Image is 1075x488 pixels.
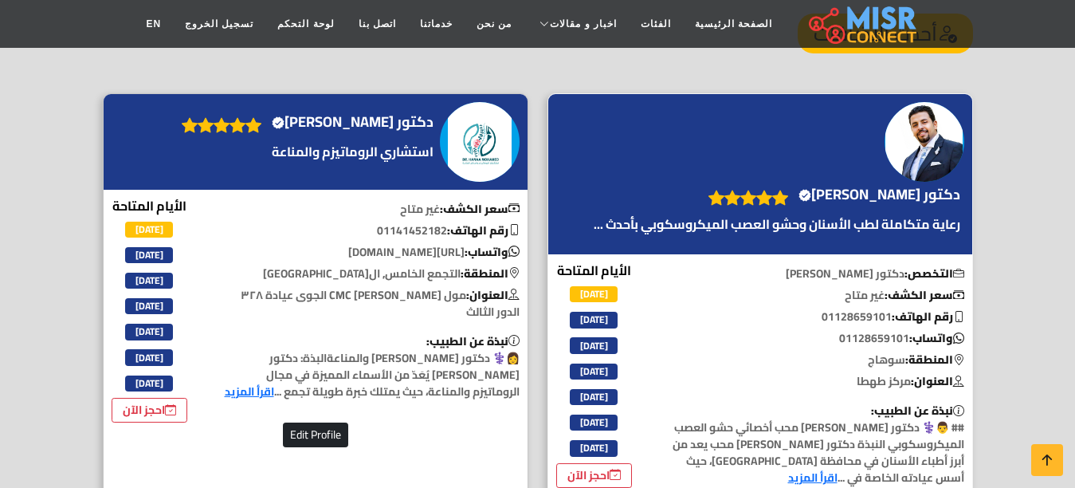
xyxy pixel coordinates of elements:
[629,9,683,39] a: الفئات
[466,285,520,305] b: العنوان:
[440,102,520,182] img: دكتور هناء محمد حسن
[556,463,632,488] a: احجز الآن
[905,349,964,370] b: المنطقة:
[465,242,520,262] b: واتساب:
[570,364,618,380] span: [DATE]
[125,376,173,392] span: [DATE]
[125,349,173,365] span: [DATE]
[892,306,964,327] b: رقم الهاتف:
[283,423,348,447] button: Edit Profile
[125,273,173,289] span: [DATE]
[871,400,964,421] b: نبذة عن الطبيب:
[659,287,972,304] p: غير متاح
[447,220,520,241] b: رقم الهاتف:
[659,309,972,325] p: 01128659101
[570,389,618,405] span: [DATE]
[550,17,617,31] span: اخبار و مقالات
[269,110,437,134] a: دكتور [PERSON_NAME]
[225,381,274,402] a: اقرأ المزيد
[426,331,520,352] b: نبذة عن الطبيب:
[798,186,960,203] h4: دكتور [PERSON_NAME]
[125,298,173,314] span: [DATE]
[272,113,434,131] h4: دكتور [PERSON_NAME]
[885,285,964,305] b: سعر الكشف:
[590,214,964,234] a: رعاية متكاملة لطب الأسنان وحشو العصب الميكروسكوبي بأحدث ...
[570,337,618,353] span: [DATE]
[112,196,187,423] div: الأيام المتاحة
[214,333,528,400] p: 👩⚕️ دكتور [PERSON_NAME] والمناعةالبذة: دكتور [PERSON_NAME] يُعَدّ من الأسماء المميزة في مجال الرو...
[214,222,528,239] p: 01141452182
[524,9,629,39] a: اخبار و مقالات
[659,403,972,486] p: ## 👨⚕️ دكتور [PERSON_NAME] محب أخصائي حشو العصب الميكروسكوبي النبذة دكتور [PERSON_NAME] محب يعد م...
[347,9,408,39] a: اتصل بنا
[809,4,916,44] img: main.misr_connect
[909,328,964,348] b: واتساب:
[112,398,187,423] a: احجز الآن
[440,199,520,219] b: سعر الكشف:
[570,312,618,328] span: [DATE]
[885,102,964,182] img: دكتور مينا محب
[911,371,964,392] b: العنوان:
[788,467,838,488] a: اقرأ المزيد
[798,189,811,202] svg: Verified account
[461,263,520,284] b: المنطقة:
[214,201,528,218] p: غير متاح
[272,116,284,129] svg: Verified account
[214,266,528,282] p: التجمع الخامس, ال[GEOGRAPHIC_DATA]
[904,263,964,284] b: التخصص:
[265,9,346,39] a: لوحة التحكم
[659,373,972,390] p: مركز طهطا
[465,9,524,39] a: من نحن
[125,324,173,340] span: [DATE]
[570,440,618,456] span: [DATE]
[659,352,972,368] p: سوهاج
[125,222,173,238] span: [DATE]
[796,183,964,207] a: دكتور [PERSON_NAME]
[570,286,618,302] span: [DATE]
[659,266,972,282] p: دكتور [PERSON_NAME]
[174,142,437,161] a: استشاري الروماتيزم والمناعة
[173,9,265,39] a: تسجيل الخروج
[683,9,784,39] a: الصفحة الرئيسية
[570,415,618,431] span: [DATE]
[408,9,465,39] a: خدماتنا
[659,330,972,347] p: 01128659101
[556,261,632,488] div: الأيام المتاحة
[125,247,173,263] span: [DATE]
[214,287,528,321] p: مول CMC [PERSON_NAME] الجوى عيادة ٣٢٨ الدور الثالث
[214,244,528,261] p: [URL][DOMAIN_NAME]
[134,9,173,39] a: EN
